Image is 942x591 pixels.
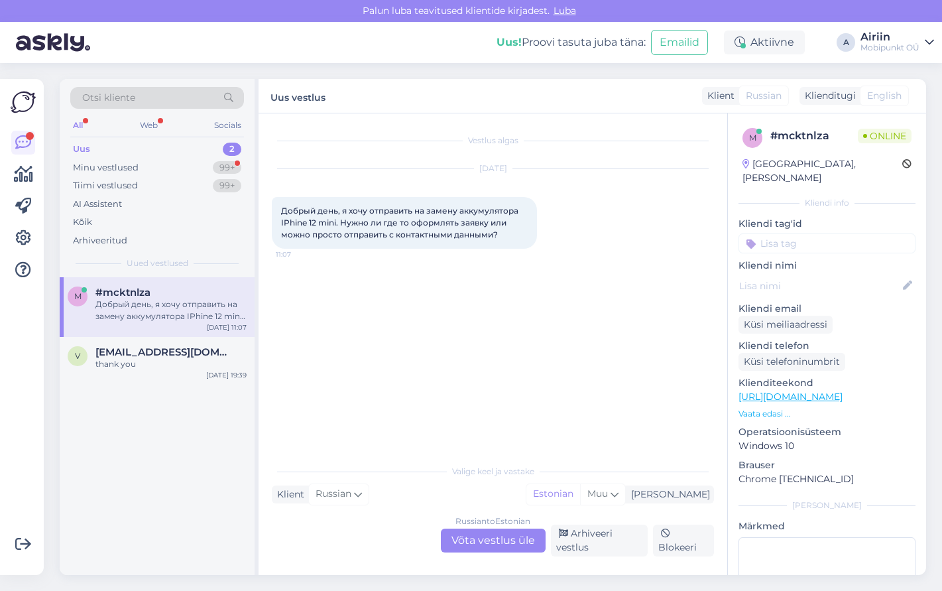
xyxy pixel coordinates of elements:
div: Socials [211,117,244,134]
span: m [749,133,756,143]
p: Kliendi telefon [738,339,915,353]
b: Uus! [497,36,522,48]
div: Valige keel ja vastake [272,466,714,478]
div: Tiimi vestlused [73,179,138,192]
a: [URL][DOMAIN_NAME] [738,391,843,403]
div: Küsi meiliaadressi [738,316,833,334]
div: Kõik [73,216,92,229]
span: Online [858,129,912,143]
span: Russian [746,89,782,103]
span: v.pranskus@gmail.com [95,346,233,358]
div: # mcktnlza [770,128,858,144]
div: Mobipunkt OÜ [860,42,919,53]
div: 2 [223,143,241,156]
div: Vestlus algas [272,135,714,147]
div: All [70,117,86,134]
div: Aktiivne [724,31,805,54]
div: [DATE] 19:39 [206,370,247,380]
span: Muu [587,488,608,499]
span: Otsi kliente [82,91,135,105]
p: Chrome [TECHNICAL_ID] [738,472,915,486]
div: [DATE] [272,163,714,174]
p: Operatsioonisüsteem [738,425,915,439]
input: Lisa nimi [739,279,900,293]
div: Airiin [860,32,919,42]
a: AiriinMobipunkt OÜ [860,32,934,53]
p: Kliendi nimi [738,259,915,273]
div: Klient [272,488,304,501]
div: [PERSON_NAME] [626,488,710,501]
div: Klienditugi [799,89,856,103]
span: m [74,291,82,301]
span: #mcktnlza [95,287,150,298]
input: Lisa tag [738,233,915,253]
div: Proovi tasuta juba täna: [497,34,646,50]
span: Luba [550,5,580,17]
button: Emailid [651,30,708,55]
p: Brauser [738,458,915,472]
div: Võta vestlus üle [441,529,546,553]
div: Arhiveeri vestlus [551,525,648,557]
img: Askly Logo [11,90,36,115]
div: [PERSON_NAME] [738,499,915,511]
p: Kliendi tag'id [738,217,915,231]
p: Märkmed [738,519,915,533]
span: Добрый день, я хочу отправить на замену аккумулятора IPhine 12 mini. Нужно ли где то оформлять за... [281,206,520,239]
div: Arhiveeritud [73,234,127,247]
div: Kliendi info [738,197,915,209]
p: Vaata edasi ... [738,408,915,420]
div: 99+ [213,161,241,174]
div: [DATE] 11:07 [207,322,247,332]
div: A [837,33,855,52]
div: 99+ [213,179,241,192]
span: v [75,351,80,361]
p: Windows 10 [738,439,915,453]
div: Blokeeri [653,525,714,557]
label: Uus vestlus [270,87,325,105]
div: AI Assistent [73,198,122,211]
p: Kliendi email [738,302,915,316]
div: Uus [73,143,90,156]
p: Klienditeekond [738,376,915,390]
div: thank you [95,358,247,370]
span: Uued vestlused [127,257,188,269]
div: Russian to Estonian [455,515,530,527]
span: English [867,89,902,103]
span: Russian [316,487,351,501]
span: 11:07 [276,249,325,259]
div: [GEOGRAPHIC_DATA], [PERSON_NAME] [742,157,902,185]
div: Estonian [526,484,580,504]
div: Minu vestlused [73,161,139,174]
div: Добрый день, я хочу отправить на замену аккумулятора IPhine 12 mini. Нужно ли где то оформлять за... [95,298,247,322]
div: Web [137,117,160,134]
div: Küsi telefoninumbrit [738,353,845,371]
div: Klient [702,89,735,103]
